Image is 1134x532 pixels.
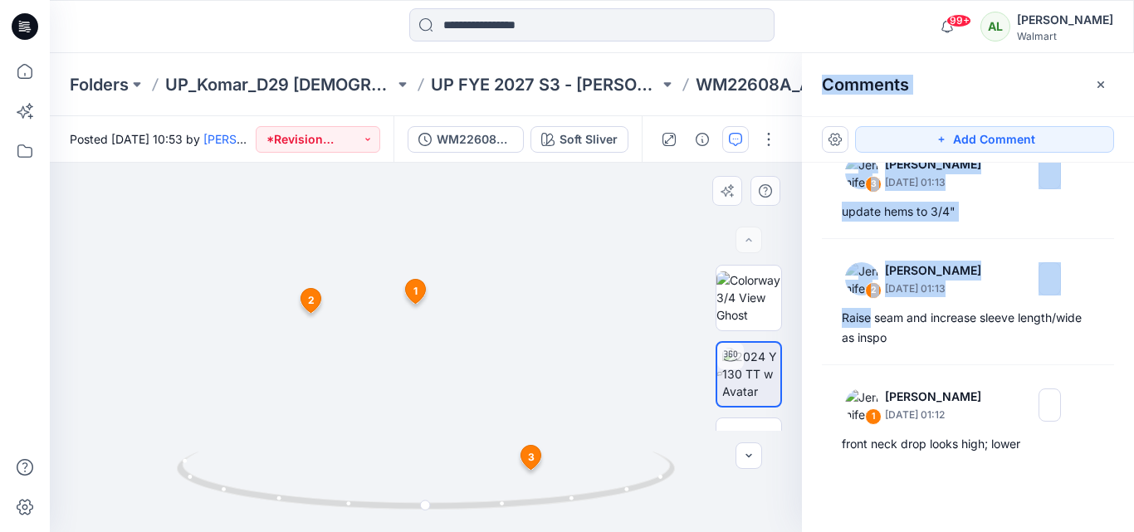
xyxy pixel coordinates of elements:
p: [DATE] 01:13 [885,174,992,191]
a: Folders [70,73,129,96]
p: [PERSON_NAME] [885,261,992,281]
div: AL [980,12,1010,41]
img: Colorway 3/4 View Ghost [716,271,781,324]
img: Jennifer Yerkes [845,388,878,422]
p: WM22608A_ADM_ ESSENTIALS TEE [696,73,925,96]
button: WM22608A_ ESSENTIALS TEE REV1 [408,126,524,153]
p: [PERSON_NAME] [885,154,992,174]
span: 99+ [946,14,971,27]
img: 2024 Y 130 TT w Avatar [722,348,780,400]
img: Jennifer Yerkes [845,156,878,189]
button: Details [689,126,716,153]
p: [DATE] 01:13 [885,281,992,297]
span: Posted [DATE] 10:53 by [70,130,256,148]
div: front neck drop looks high; lower [842,434,1094,454]
div: WM22608A_ ESSENTIALS TEE REV1 [437,130,513,149]
div: 2 [865,282,882,299]
button: Add Comment [855,126,1114,153]
div: 3 [865,176,882,193]
a: UP_Komar_D29 [DEMOGRAPHIC_DATA] Sleep [165,73,394,96]
div: 1 [865,408,882,425]
div: Soft Sliver [560,130,618,149]
div: update hems to 3/4" [842,202,1094,222]
p: [DATE] 01:12 [885,407,992,423]
h2: Comments [822,75,909,95]
a: UP FYE 2027 S3 - [PERSON_NAME] D29 [DEMOGRAPHIC_DATA] Sleepwear [431,73,660,96]
a: [PERSON_NAME] [203,132,299,146]
div: Walmart [1017,30,1113,42]
button: Soft Sliver [530,126,628,153]
div: [PERSON_NAME] [1017,10,1113,30]
img: Jennifer Yerkes [845,262,878,295]
p: [PERSON_NAME] [885,387,992,407]
div: Raise seam and increase sleeve length/wide as inspo [842,308,1094,348]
